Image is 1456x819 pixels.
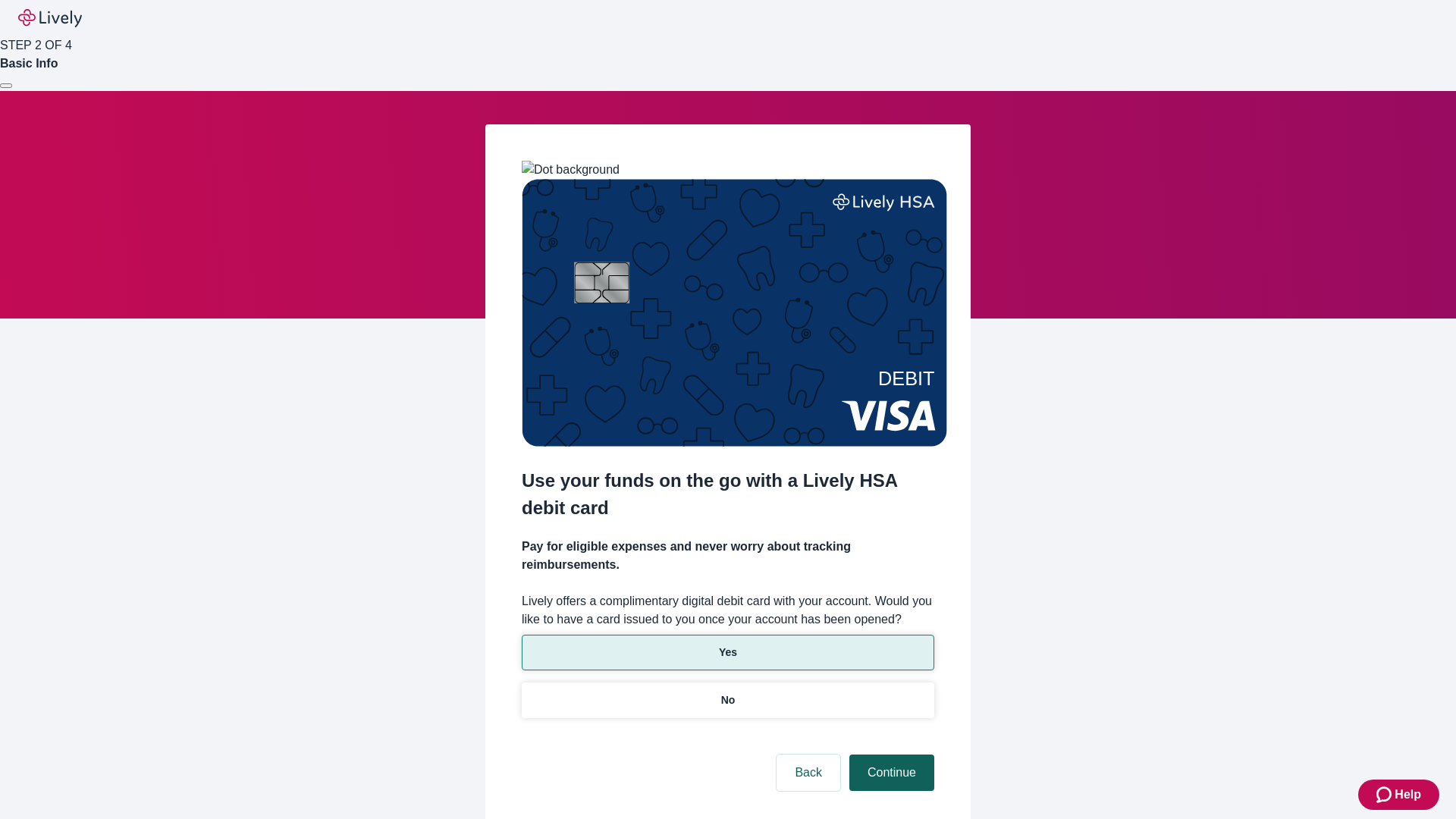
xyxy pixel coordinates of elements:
[522,179,947,447] img: Debit card
[522,682,934,718] button: No
[1395,786,1421,804] span: Help
[777,755,840,791] button: Back
[522,592,934,629] label: Lively offers a complimentary digital debit card with your account. Would you like to have a card...
[522,161,620,179] img: Dot background
[721,692,736,708] p: No
[522,467,934,522] h2: Use your funds on the go with a Lively HSA debit card
[1376,786,1395,804] svg: Zendesk support icon
[849,755,934,791] button: Continue
[18,9,82,27] img: Lively
[719,645,737,661] p: Yes
[1358,780,1439,810] button: Zendesk support iconHelp
[522,635,934,670] button: Yes
[522,538,934,574] h4: Pay for eligible expenses and never worry about tracking reimbursements.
